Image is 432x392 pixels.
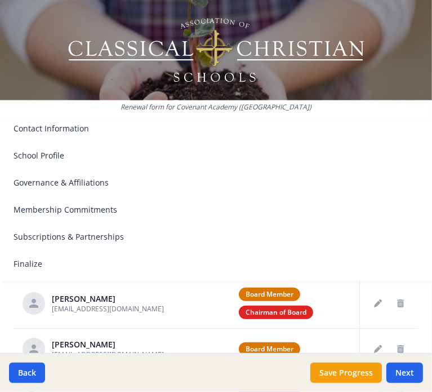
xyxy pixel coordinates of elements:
[391,294,409,312] button: Delete staff
[386,363,423,383] button: Next
[52,339,164,350] div: [PERSON_NAME]
[239,306,313,319] span: Chairman of Board
[9,363,45,383] button: Back
[14,231,124,243] span: Subscriptions & Partnerships
[14,177,109,188] span: Governance & Affiliations
[14,258,42,270] span: Finalize
[369,340,387,358] button: Edit staff
[52,293,164,305] div: [PERSON_NAME]
[310,363,382,383] button: Save Progress
[52,304,164,314] span: [EMAIL_ADDRESS][DOMAIN_NAME]
[66,15,366,85] img: Logo
[14,123,89,134] span: Contact Information
[239,288,300,301] span: Board Member
[14,150,64,161] span: School Profile
[14,204,117,215] span: Membership Commitments
[369,294,387,312] button: Edit staff
[52,350,164,359] span: [EMAIL_ADDRESS][DOMAIN_NAME]
[239,342,300,356] span: Board Member
[391,340,409,358] button: Delete staff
